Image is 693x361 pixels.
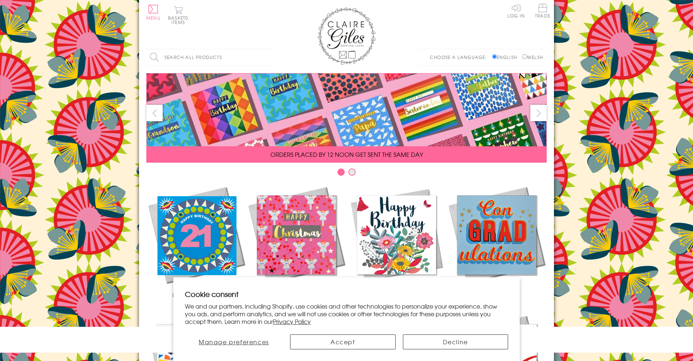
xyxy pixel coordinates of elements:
span: New Releases [173,290,220,299]
input: Welsh [522,54,527,59]
button: Basket0 items [168,6,188,24]
span: ORDERS PLACED BY 12 NOON GET SENT THE SAME DAY [270,150,423,159]
button: next [530,105,547,121]
label: English [492,54,521,60]
span: Trade [535,4,550,18]
button: prev [146,105,163,121]
img: Claire Giles Greetings Cards [317,7,376,65]
p: We and our partners, including Shopify, use cookies and other technologies to personalize your ex... [185,302,508,325]
span: Manage preferences [199,337,269,346]
input: Search [266,49,274,66]
button: Menu [146,5,161,20]
button: Carousel Page 2 [348,168,356,176]
button: Decline [403,334,508,349]
p: Choose a language: [430,54,491,60]
a: Christmas [246,185,346,299]
span: 0 items [171,15,188,25]
h2: Cookie consent [185,289,508,299]
a: Trade [535,4,550,19]
a: Academic [447,185,547,299]
span: Menu [146,15,161,21]
button: Manage preferences [185,334,283,349]
input: Search all products [146,49,274,66]
a: New Releases [146,185,246,299]
input: English [492,54,497,59]
button: Accept [290,334,396,349]
label: Welsh [522,54,543,60]
a: Log In [507,4,525,18]
button: Carousel Page 1 (Current Slide) [337,168,345,176]
a: Birthdays [346,185,447,299]
div: Carousel Pagination [146,168,547,179]
a: Privacy Policy [273,317,311,326]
